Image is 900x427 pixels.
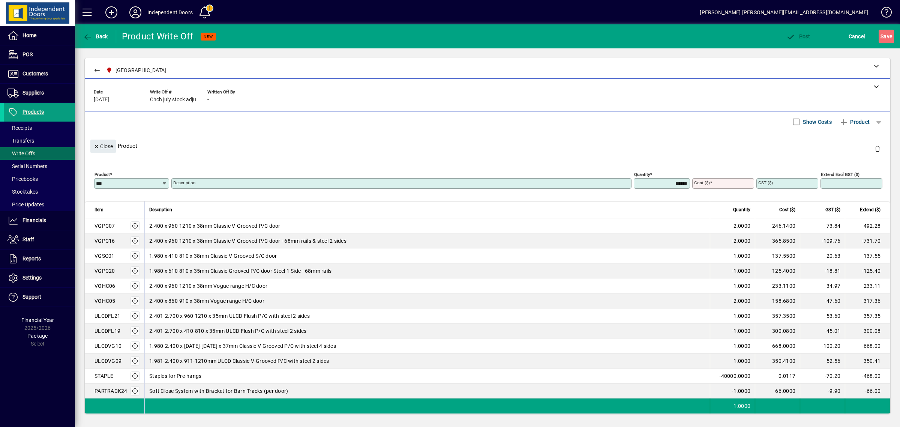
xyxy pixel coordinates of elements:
[710,218,755,233] td: 2.0000
[22,109,44,115] span: Products
[93,140,113,153] span: Close
[755,293,800,308] td: 158.6800
[4,45,75,64] a: POS
[144,218,710,233] td: 2.400 x 960-1210 x 38mm Classic V-Grooved P/C door
[4,147,75,160] a: Write Offs
[710,278,755,293] td: 1.0000
[144,308,710,323] td: 2.401-2.700 x 960-1210 x 35mm ULCD Flush P/C with steel 2 sides
[733,206,750,214] span: Quantity
[4,288,75,307] a: Support
[880,33,883,39] span: S
[94,357,121,365] div: ULCDVG09
[825,206,840,214] span: GST ($)
[755,278,800,293] td: 233.1100
[4,198,75,211] a: Price Updates
[144,353,710,368] td: 1.981-2.400 x 911-1210mm ULCD Classic V-Grooved P/C with steel 2 sides
[7,176,38,182] span: Pricebooks
[22,217,46,223] span: Financials
[122,30,193,42] div: Product Write Off
[710,383,755,398] td: -1.0000
[710,338,755,353] td: -1.0000
[147,6,193,18] div: Independent Doors
[845,218,890,233] td: 492.28
[694,180,710,185] mat-label: Cost ($)
[845,293,890,308] td: -317.36
[94,327,120,335] div: ULCDFL19
[4,26,75,45] a: Home
[22,71,48,77] span: Customers
[799,33,802,39] span: P
[800,293,845,308] td: -47.60
[22,275,42,281] span: Settings
[27,333,48,339] span: Package
[4,250,75,268] a: Reports
[847,30,867,43] button: Cancel
[85,132,890,159] div: Product
[710,353,755,368] td: 1.0000
[845,308,890,323] td: 357.35
[755,368,800,383] td: 0.0117
[94,172,110,177] mat-label: Product
[88,143,118,149] app-page-header-button: Close
[786,33,810,39] span: ost
[845,383,890,398] td: -66.00
[144,338,710,353] td: 1.980-2.400 x [DATE]-[DATE] x 37mm Classic V-Grooved P/C with steel 4 sides
[75,30,116,43] app-page-header-button: Back
[800,368,845,383] td: -70.20
[144,248,710,263] td: 1.980 x 410-810 x 38mm Classic V-Grooved S/C door
[868,145,886,152] app-page-header-button: Delete
[4,160,75,173] a: Serial Numbers
[94,387,127,395] div: PARTRACK24
[7,125,32,131] span: Receipts
[845,248,890,263] td: 137.55
[710,323,755,338] td: -1.0000
[144,233,710,248] td: 2.400 x 960-1210 x 38mm Classic V-Grooved P/C door - 68mm rails & steel 2 sides
[144,293,710,308] td: 2.400 x 860-910 x 38mm Vogue range H/C door
[4,185,75,198] a: Stocktakes
[801,118,832,126] label: Show Costs
[849,30,865,42] span: Cancel
[845,233,890,248] td: -731.70
[94,342,121,350] div: ULCDVG10
[4,84,75,102] a: Suppliers
[755,323,800,338] td: 300.0800
[758,180,773,185] mat-label: GST ($)
[4,122,75,134] a: Receipts
[22,32,36,38] span: Home
[845,278,890,293] td: 233.11
[22,90,44,96] span: Suppliers
[7,189,38,195] span: Stocktakes
[800,353,845,368] td: 52.56
[880,30,892,42] span: ave
[94,97,109,103] span: [DATE]
[710,293,755,308] td: -2.0000
[144,323,710,338] td: 2.401-2.700 x 410-810 x 35mm ULCD Flush P/C with steel 2 sides
[150,97,196,103] span: Chch july stock adju
[800,218,845,233] td: 73.84
[845,353,890,368] td: 350.41
[4,65,75,83] a: Customers
[7,150,35,156] span: Write Offs
[845,338,890,353] td: -668.00
[710,368,755,383] td: -40000.0000
[755,263,800,278] td: 125.4000
[83,33,108,39] span: Back
[755,353,800,368] td: 350.4100
[90,140,116,153] button: Close
[710,248,755,263] td: 1.0000
[81,30,110,43] button: Back
[845,323,890,338] td: -300.08
[710,308,755,323] td: 1.0000
[7,201,44,207] span: Price Updates
[21,317,54,323] span: Financial Year
[821,172,859,177] mat-label: Extend excl GST ($)
[7,138,34,144] span: Transfers
[755,338,800,353] td: 668.0000
[4,134,75,147] a: Transfers
[868,140,886,158] button: Delete
[710,263,755,278] td: -1.0000
[800,338,845,353] td: -100.20
[204,34,213,39] span: NEW
[99,6,123,19] button: Add
[4,269,75,287] a: Settings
